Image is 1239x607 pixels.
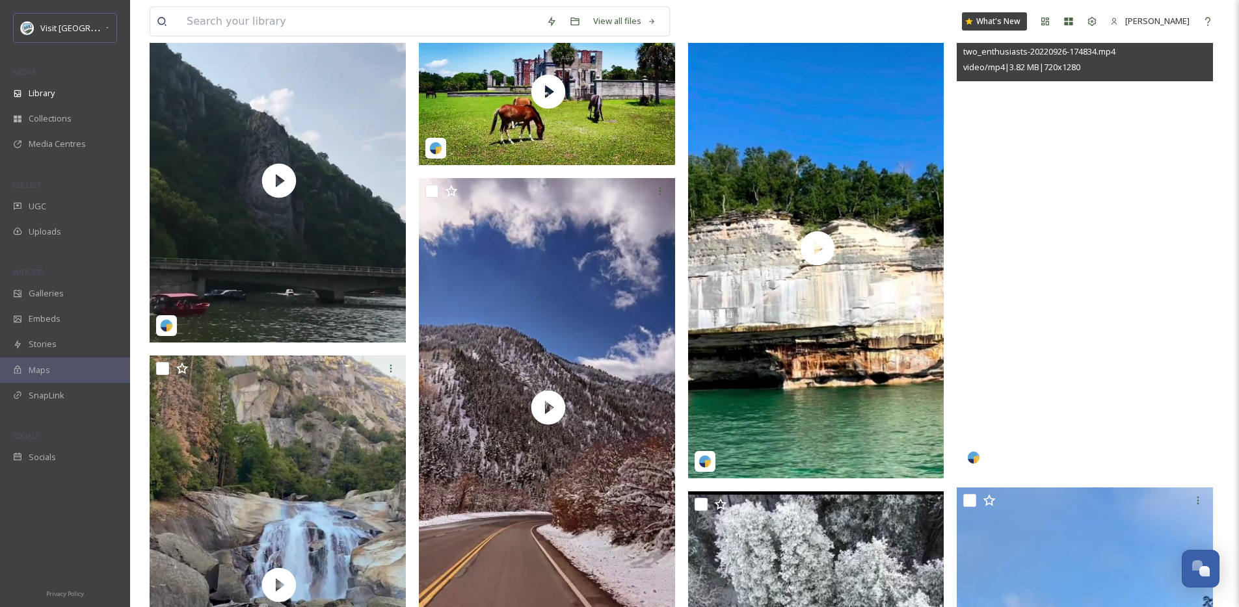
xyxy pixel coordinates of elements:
[1104,8,1196,34] a: [PERSON_NAME]
[29,364,50,376] span: Maps
[13,431,39,441] span: SOCIALS
[13,67,36,77] span: MEDIA
[150,19,408,342] img: thumbnail
[29,112,72,125] span: Collections
[29,338,57,350] span: Stories
[29,87,55,99] span: Library
[699,455,712,468] img: snapsea-logo.png
[29,287,64,300] span: Galleries
[29,200,46,213] span: UGC
[29,138,86,150] span: Media Centres
[429,142,442,155] img: snapsea-logo.png
[13,267,43,277] span: WIDGETS
[13,180,41,190] span: COLLECT
[29,313,60,325] span: Embeds
[963,45,1115,57] span: two_enthusiasts-20220926-174834.mp4
[962,12,1027,31] a: What's New
[40,21,165,34] span: Visit [GEOGRAPHIC_DATA] Parks
[419,19,678,164] img: thumbnail
[46,585,84,601] a: Privacy Policy
[29,451,56,463] span: Socials
[967,451,980,464] img: snapsea-logo.png
[29,226,61,238] span: Uploads
[21,21,34,34] img: download.png
[1182,550,1219,588] button: Open Chat
[587,8,663,34] a: View all files
[46,589,84,598] span: Privacy Policy
[688,19,947,478] img: thumbnail
[957,19,1213,474] video: two_enthusiasts-20220926-174834.mp4
[1125,15,1190,27] span: [PERSON_NAME]
[180,7,540,36] input: Search your library
[160,319,173,332] img: snapsea-logo.png
[963,61,1080,73] span: video/mp4 | 3.82 MB | 720 x 1280
[29,389,64,402] span: SnapLink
